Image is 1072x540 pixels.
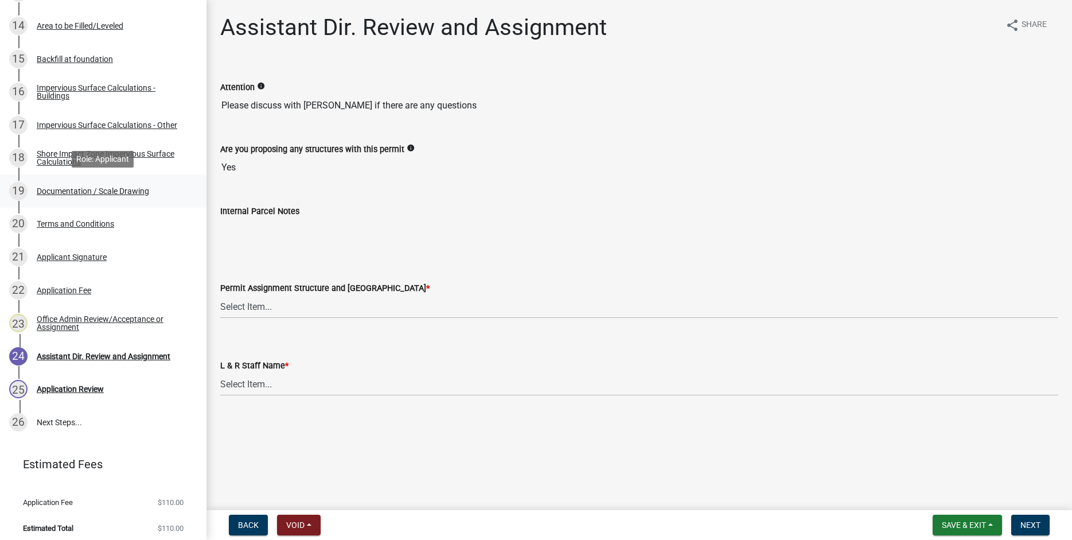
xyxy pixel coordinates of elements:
div: 22 [9,281,28,300]
div: Area to be Filled/Leveled [37,22,123,30]
span: Save & Exit [942,520,986,530]
div: Assistant Dir. Review and Assignment [37,352,170,360]
div: 14 [9,17,28,35]
div: 19 [9,182,28,200]
span: $110.00 [158,499,184,506]
label: Are you proposing any structures with this permit [220,146,404,154]
span: Back [238,520,259,530]
button: Void [277,515,321,535]
div: Impervious Surface Calculations - Other [37,121,177,129]
span: Application Fee [23,499,73,506]
div: Role: Applicant [72,151,134,168]
span: Share [1022,18,1047,32]
div: Backfill at foundation [37,55,113,63]
div: Impervious Surface Calculations - Buildings [37,84,188,100]
div: 18 [9,149,28,167]
span: Estimated Total [23,525,73,532]
div: Terms and Conditions [37,220,114,228]
i: info [407,144,415,152]
label: L & R Staff Name [220,362,289,370]
div: Documentation / Scale Drawing [37,187,149,195]
i: share [1005,18,1019,32]
div: 26 [9,413,28,432]
div: 21 [9,248,28,266]
div: 23 [9,314,28,332]
span: Void [286,520,305,530]
div: 15 [9,50,28,68]
a: Estimated Fees [9,453,188,476]
div: 17 [9,116,28,134]
label: Permit Assignment Structure and [GEOGRAPHIC_DATA] [220,285,430,293]
span: $110.00 [158,525,184,532]
button: shareShare [996,14,1056,36]
div: Application Fee [37,286,91,294]
div: Shore Impact Zone Impervious Surface Calculations [37,150,188,166]
label: Attention [220,84,255,92]
button: Next [1011,515,1050,535]
div: 25 [9,380,28,398]
div: Application Review [37,385,104,393]
div: 24 [9,347,28,366]
div: 16 [9,83,28,101]
div: Office Admin Review/Acceptance or Assignment [37,315,188,331]
button: Back [229,515,268,535]
h1: Assistant Dir. Review and Assignment [220,14,607,41]
label: Internal Parcel Notes [220,208,299,216]
span: Next [1020,520,1040,530]
div: 20 [9,215,28,233]
i: info [257,82,265,90]
button: Save & Exit [933,515,1002,535]
div: Applicant Signature [37,253,107,261]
